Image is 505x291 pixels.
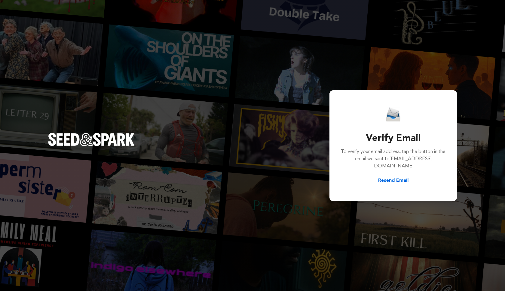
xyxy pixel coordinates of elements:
p: To verify your email address, tap the button in the email we sent to [340,148,446,170]
h3: Verify Email [340,131,446,146]
a: Seed&Spark Homepage [48,133,135,158]
button: Resend Email [378,177,409,184]
img: Seed&Spark Logo [48,133,135,146]
img: Seed&Spark Email Icon [386,107,400,122]
span: [EMAIL_ADDRESS][DOMAIN_NAME] [373,157,432,169]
